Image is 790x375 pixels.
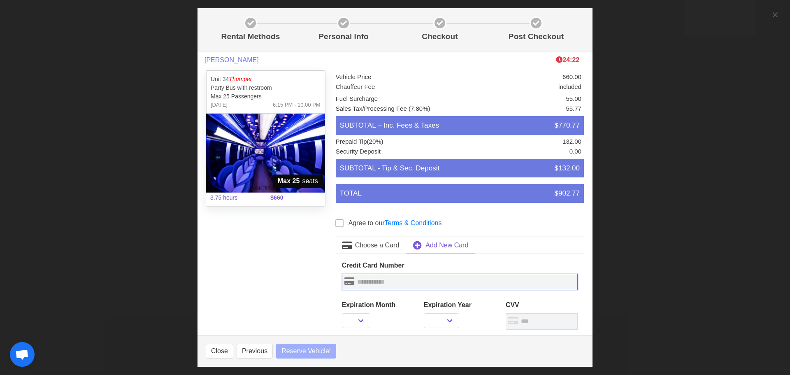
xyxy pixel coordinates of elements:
span: Add New Card [425,240,468,250]
p: Checkout [395,31,485,43]
a: Terms & Conditions [385,219,442,226]
button: Reserve Vehicle! [276,344,336,359]
label: Credit Card Number [342,261,578,270]
li: 55.00 [465,94,581,104]
label: Agree to our [349,218,442,228]
label: Expiration Year [424,300,496,310]
label: CVV [506,300,578,310]
em: Thumper [229,76,252,82]
p: Personal Info [299,31,388,43]
button: Close [206,344,233,359]
li: 132.00 [465,137,581,147]
p: Party Bus with restroom [211,84,321,92]
span: Reserve Vehicle! [281,346,331,356]
li: SUBTOTAL – Inc. Fees & Taxes [336,116,584,135]
img: 34%2002.jpg [206,114,325,193]
li: Chauffeur Fee [336,82,465,92]
span: seats [273,175,323,188]
p: Max 25 Passengers [211,92,321,101]
li: TOTAL [336,184,584,203]
li: 660.00 [465,72,581,82]
b: 24:22 [556,56,579,63]
li: SUBTOTAL - Tip & Sec. Deposit [336,159,584,178]
li: included [465,82,581,92]
span: 3.75 hours [205,189,265,207]
li: Security Deposit [336,147,465,157]
li: 55.77 [465,104,581,114]
li: Vehicle Price [336,72,465,82]
div: Open chat [10,342,35,367]
span: $770.77 [555,120,580,131]
p: Unit 34 [211,75,321,84]
p: Rental Methods [209,31,292,43]
span: Choose a Card [355,240,400,250]
strong: Max 25 [278,176,300,186]
span: The clock is ticking ⁠— this timer shows how long we'll hold this limo during checkout. If time r... [556,56,579,63]
span: [DATE] [211,101,228,109]
span: $132.00 [555,163,580,174]
label: Expiration Month [342,300,414,310]
span: $902.77 [555,188,580,199]
li: 0.00 [465,147,581,157]
p: Post Checkout [491,31,581,43]
li: Sales Tax/Processing Fee (7.80%) [336,104,465,114]
li: Prepaid Tip [336,137,465,147]
span: 6:15 PM - 10:00 PM [273,101,321,109]
span: (20%) [367,138,383,145]
button: Previous [237,344,273,359]
span: [PERSON_NAME] [204,56,259,64]
li: Fuel Surcharge [336,94,465,104]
